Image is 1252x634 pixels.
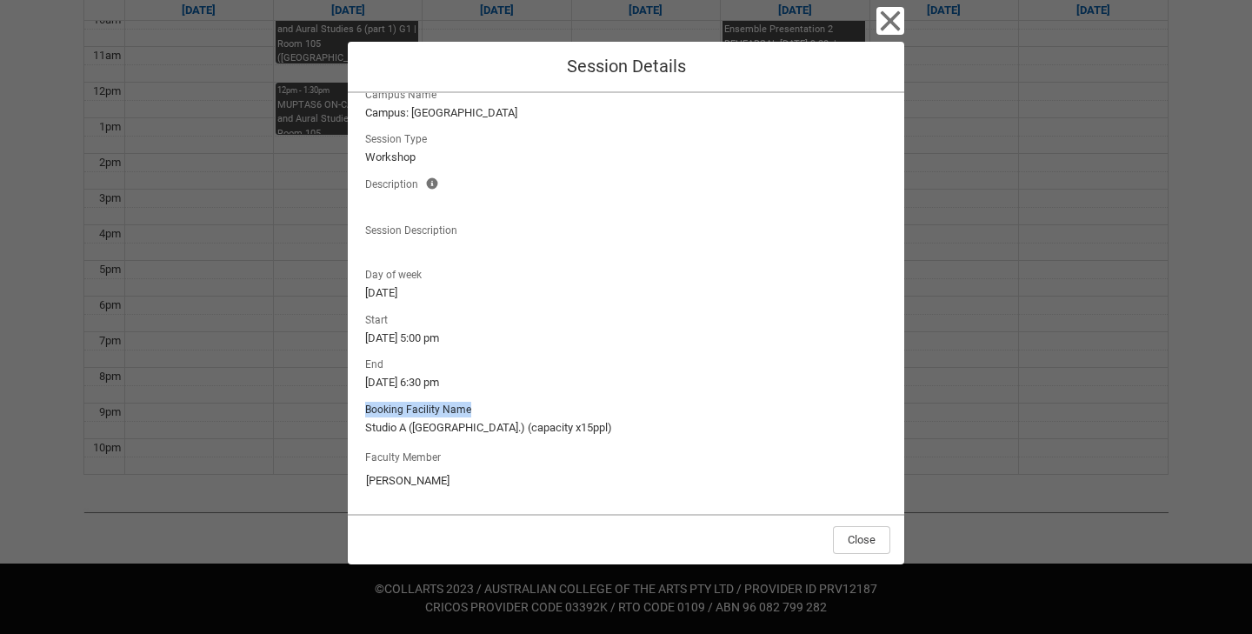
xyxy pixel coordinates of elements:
label: Faculty Member [365,446,448,465]
lightning-formatted-text: Studio A ([GEOGRAPHIC_DATA].) (capacity x15ppl) [365,419,887,437]
button: Close [833,526,890,554]
span: Session Type [365,128,434,147]
lightning-formatted-text: [DATE] 6:30 pm [365,374,887,391]
lightning-formatted-text: Campus: [GEOGRAPHIC_DATA] [365,104,887,122]
span: Day of week [365,264,429,283]
button: Close [876,7,904,35]
span: Booking Facility Name [365,398,478,417]
span: Campus Name [365,83,443,103]
span: End [365,353,390,372]
lightning-formatted-text: Workshop [365,149,887,166]
lightning-formatted-text: [DATE] [365,284,887,302]
span: Session Details [567,56,686,77]
span: Start [365,309,395,328]
span: Session Description [365,219,464,238]
span: Description [365,173,425,192]
lightning-formatted-text: [DATE] 5:00 pm [365,330,887,347]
